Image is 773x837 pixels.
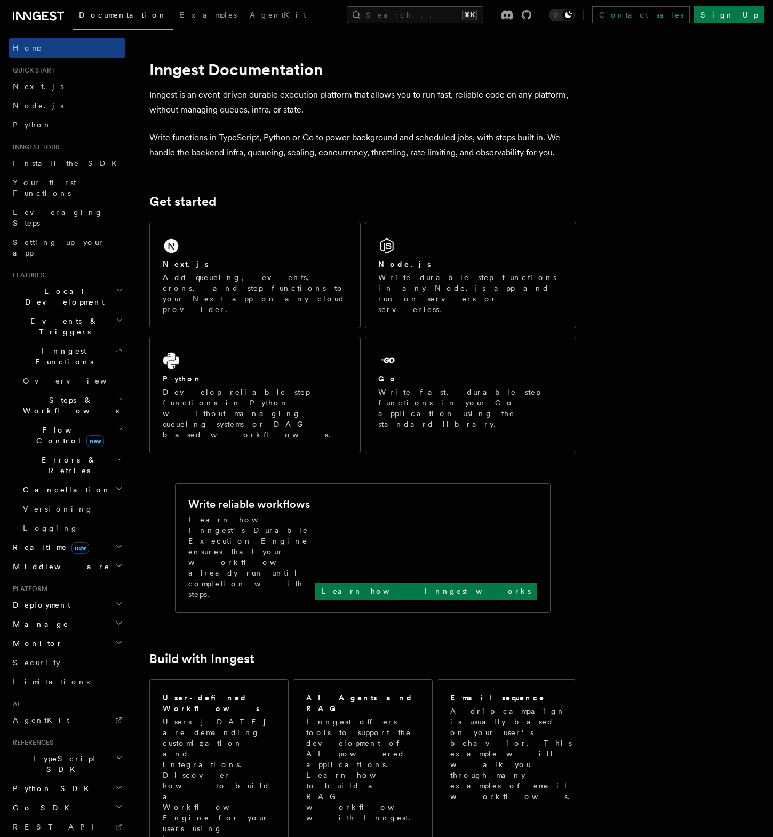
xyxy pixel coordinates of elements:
[378,387,563,429] p: Write fast, durable step functions in your Go application using the standard library.
[13,159,123,168] span: Install the SDK
[306,692,420,714] h2: AI Agents and RAG
[163,259,209,269] h2: Next.js
[9,115,125,134] a: Python
[86,435,104,447] span: new
[9,638,63,649] span: Monitor
[19,420,125,450] button: Flow Controlnew
[23,377,133,385] span: Overview
[365,337,576,453] a: GoWrite fast, durable step functions in your Go application using the standard library.
[19,484,111,495] span: Cancellation
[9,282,125,312] button: Local Development
[315,583,537,600] a: Learn how Inngest works
[73,3,173,30] a: Documentation
[9,798,125,817] button: Go SDK
[450,692,545,703] h2: Email sequence
[9,173,125,203] a: Your first Functions
[9,817,125,836] a: REST API
[19,480,125,499] button: Cancellation
[378,373,397,384] h2: Go
[9,203,125,233] a: Leveraging Steps
[9,711,125,730] a: AgentKit
[19,395,119,416] span: Steps & Workflows
[9,783,95,794] span: Python SDK
[13,238,105,257] span: Setting up your app
[450,706,576,802] p: A drip campaign is usually based on your user's behavior. This example will walk you through many...
[149,337,361,453] a: PythonDevelop reliable step functions in Python without managing queueing systems or DAG based wo...
[149,130,576,160] p: Write functions in TypeScript, Python or Go to power background and scheduled jobs, with steps bu...
[9,143,60,152] span: Inngest tour
[549,9,575,21] button: Toggle dark mode
[19,519,125,538] a: Logging
[149,194,216,209] a: Get started
[163,373,202,384] h2: Python
[9,271,44,280] span: Features
[592,6,690,23] a: Contact sales
[13,208,103,227] span: Leveraging Steps
[462,10,477,20] kbd: ⌘K
[694,6,764,23] a: Sign Up
[9,66,55,75] span: Quick start
[149,87,576,117] p: Inngest is an event-driven durable execution platform that allows you to run fast, reliable code ...
[9,634,125,653] button: Monitor
[9,561,110,572] span: Middleware
[19,455,116,476] span: Errors & Retries
[13,823,103,831] span: REST API
[9,672,125,691] a: Limitations
[149,222,361,328] a: Next.jsAdd queueing, events, crons, and step functions to your Next app on any cloud provider.
[9,77,125,96] a: Next.js
[13,121,52,129] span: Python
[19,425,117,446] span: Flow Control
[9,346,115,367] span: Inngest Functions
[306,716,420,823] p: Inngest offers tools to support the development of AI-powered applications. Learn how to build a ...
[188,497,310,512] h2: Write reliable workflows
[9,738,53,747] span: References
[9,615,125,634] button: Manage
[163,692,275,714] h2: User-defined Workflows
[347,6,483,23] button: Search...⌘K
[9,802,76,813] span: Go SDK
[13,82,63,91] span: Next.js
[9,341,125,371] button: Inngest Functions
[9,154,125,173] a: Install the SDK
[9,595,125,615] button: Deployment
[9,749,125,779] button: TypeScript SDK
[19,499,125,519] a: Versioning
[243,3,313,29] a: AgentKit
[9,557,125,576] button: Middleware
[173,3,243,29] a: Examples
[19,371,125,390] a: Overview
[9,316,116,337] span: Events & Triggers
[9,233,125,262] a: Setting up your app
[9,585,48,593] span: Platform
[13,677,90,686] span: Limitations
[9,542,89,553] span: Realtime
[23,524,78,532] span: Logging
[9,38,125,58] a: Home
[9,96,125,115] a: Node.js
[13,43,43,53] span: Home
[9,779,125,798] button: Python SDK
[9,700,20,708] span: AI
[79,11,167,19] span: Documentation
[9,371,125,538] div: Inngest Functions
[321,586,531,596] p: Learn how Inngest works
[23,505,93,513] span: Versioning
[13,101,63,110] span: Node.js
[19,390,125,420] button: Steps & Workflows
[9,600,70,610] span: Deployment
[13,178,76,197] span: Your first Functions
[163,272,347,315] p: Add queueing, events, crons, and step functions to your Next app on any cloud provider.
[9,538,125,557] button: Realtimenew
[13,716,69,724] span: AgentKit
[188,514,315,600] p: Learn how Inngest's Durable Execution Engine ensures that your workflow already run until complet...
[9,286,116,307] span: Local Development
[9,312,125,341] button: Events & Triggers
[365,222,576,328] a: Node.jsWrite durable step functions in any Node.js app and run on servers or serverless.
[9,619,69,629] span: Manage
[13,658,60,667] span: Security
[149,651,254,666] a: Build with Inngest
[19,450,125,480] button: Errors & Retries
[9,753,115,775] span: TypeScript SDK
[180,11,237,19] span: Examples
[71,542,89,554] span: new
